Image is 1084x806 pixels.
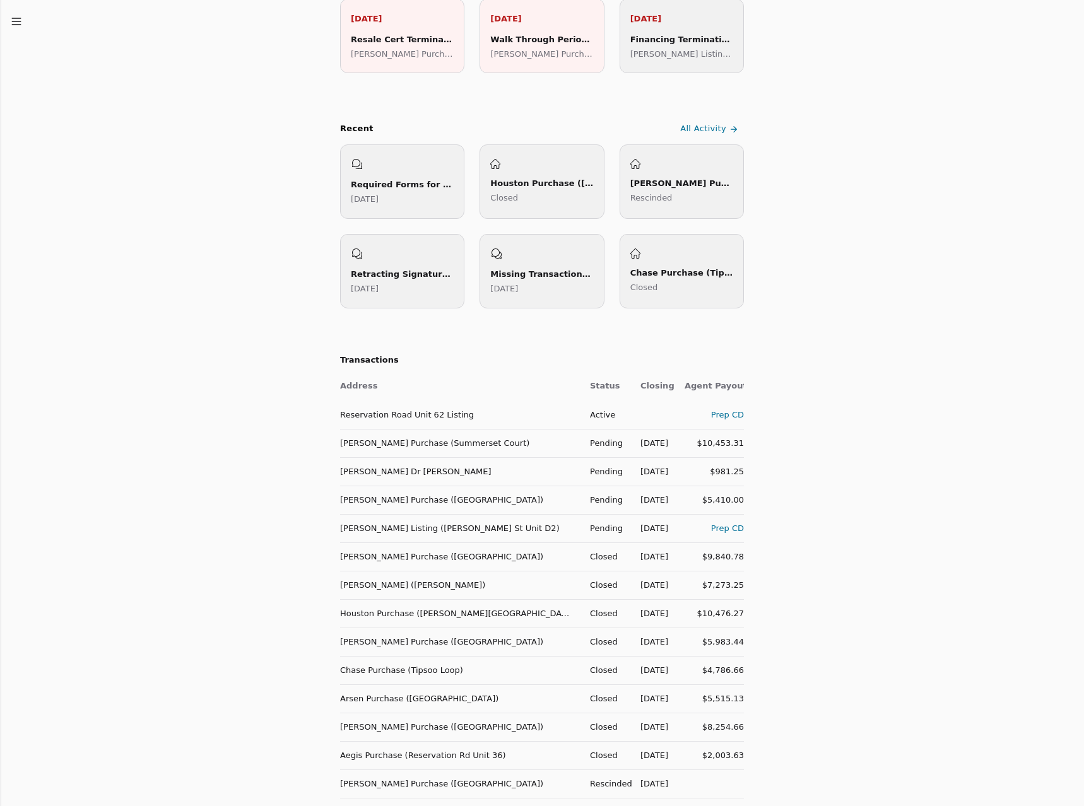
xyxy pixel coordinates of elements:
div: Prep CD [685,522,744,535]
div: Required Forms for New Listing [351,178,454,191]
td: Houston Purchase ([PERSON_NAME][GEOGRAPHIC_DATA]) [340,599,580,628]
td: [DATE] [630,429,675,457]
td: [DATE] [630,684,675,713]
td: [DATE] [630,628,675,656]
p: Closed [630,281,733,294]
td: [DATE] [630,571,675,599]
div: Financing Termination Deadline [630,33,733,46]
td: Arsen Purchase ([GEOGRAPHIC_DATA]) [340,684,580,713]
p: [DATE] [490,12,593,25]
td: [PERSON_NAME] Purchase ([GEOGRAPHIC_DATA]) [340,542,580,571]
td: Rescinded [580,769,630,798]
td: Closed [580,741,630,769]
th: Status [580,372,630,400]
div: Missing Transactions in NWMLS Account [490,267,593,281]
td: Pending [580,486,630,514]
p: [DATE] [351,12,454,25]
td: Pending [580,429,630,457]
td: [PERSON_NAME] Dr [PERSON_NAME] [340,457,580,486]
div: $5,410.00 [685,493,744,506]
td: Chase Purchase (Tipsoo Loop) [340,656,580,684]
p: Rescinded [630,191,733,204]
h2: Transactions [340,354,744,367]
td: Pending [580,514,630,542]
td: [DATE] [630,514,675,542]
td: Closed [580,656,630,684]
time: Monday, May 26, 2025 at 6:35:26 PM [490,284,518,293]
p: [DATE] [630,12,733,25]
td: [PERSON_NAME] Purchase ([GEOGRAPHIC_DATA]) [340,486,580,514]
a: [PERSON_NAME] Purchase ([PERSON_NAME][GEOGRAPHIC_DATA])Rescinded [620,144,744,219]
th: Closing [630,372,675,400]
td: [DATE] [630,599,675,628]
time: Friday, June 27, 2025 at 8:19:45 PM [351,284,379,293]
div: [PERSON_NAME] Purchase ([PERSON_NAME][GEOGRAPHIC_DATA]) [630,177,733,190]
div: $2,003.63 [685,749,744,762]
div: Houston Purchase ([PERSON_NAME][GEOGRAPHIC_DATA]) [490,177,593,190]
a: All Activity [678,119,744,139]
td: Closed [580,684,630,713]
div: $10,453.31 [685,436,744,450]
td: Closed [580,571,630,599]
div: Walk Through Period Begins [490,33,593,46]
td: Closed [580,713,630,741]
div: Prep CD [685,408,744,421]
td: Active [580,400,630,429]
td: [PERSON_NAME] Purchase (Summerset Court) [340,429,580,457]
div: Recent [340,122,374,136]
p: [PERSON_NAME] Purchase ([GEOGRAPHIC_DATA]) [351,47,454,61]
p: Closed [490,191,593,204]
td: [PERSON_NAME] Purchase ([GEOGRAPHIC_DATA]) [340,628,580,656]
td: Closed [580,599,630,628]
td: [DATE] [630,542,675,571]
div: Retracting Signature Request Process [351,267,454,281]
th: Address [340,372,580,400]
p: [PERSON_NAME] Purchase ([GEOGRAPHIC_DATA]) [490,47,593,61]
p: [PERSON_NAME] Listing ([PERSON_NAME] St Unit D2) [630,47,733,61]
a: Required Forms for New Listing[DATE] [340,144,464,219]
div: $5,983.44 [685,635,744,648]
th: Agent Payout [675,372,744,400]
div: $7,273.25 [685,578,744,592]
td: Closed [580,628,630,656]
div: Chase Purchase (Tipsoo Loop) [630,266,733,279]
div: $5,515.13 [685,692,744,705]
td: [DATE] [630,457,675,486]
td: [PERSON_NAME] Listing ([PERSON_NAME] St Unit D2) [340,514,580,542]
td: [DATE] [630,741,675,769]
a: Retracting Signature Request Process[DATE] [340,234,464,308]
div: Resale Cert Termination Expires [351,33,454,46]
td: [PERSON_NAME] Purchase ([GEOGRAPHIC_DATA]) [340,713,580,741]
a: Houston Purchase ([PERSON_NAME][GEOGRAPHIC_DATA])Closed [480,144,604,219]
div: $4,786.66 [685,663,744,677]
div: $981.25 [685,465,744,478]
a: Chase Purchase (Tipsoo Loop)Closed [620,234,744,308]
div: $10,476.27 [685,607,744,620]
td: [DATE] [630,656,675,684]
td: [DATE] [630,486,675,514]
div: $8,254.66 [685,720,744,733]
td: [PERSON_NAME] ([PERSON_NAME]) [340,571,580,599]
td: Closed [580,542,630,571]
a: Missing Transactions in NWMLS Account[DATE] [480,234,604,308]
td: [DATE] [630,769,675,798]
span: All Activity [680,122,726,136]
td: Aegis Purchase (Reservation Rd Unit 36) [340,741,580,769]
td: [DATE] [630,713,675,741]
td: [PERSON_NAME] Purchase ([GEOGRAPHIC_DATA]) [340,769,580,798]
div: $9,840.78 [685,550,744,563]
td: Pending [580,457,630,486]
td: Reservation Road Unit 62 Listing [340,400,580,429]
time: Thursday, July 10, 2025 at 12:51:15 AM [351,194,379,204]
